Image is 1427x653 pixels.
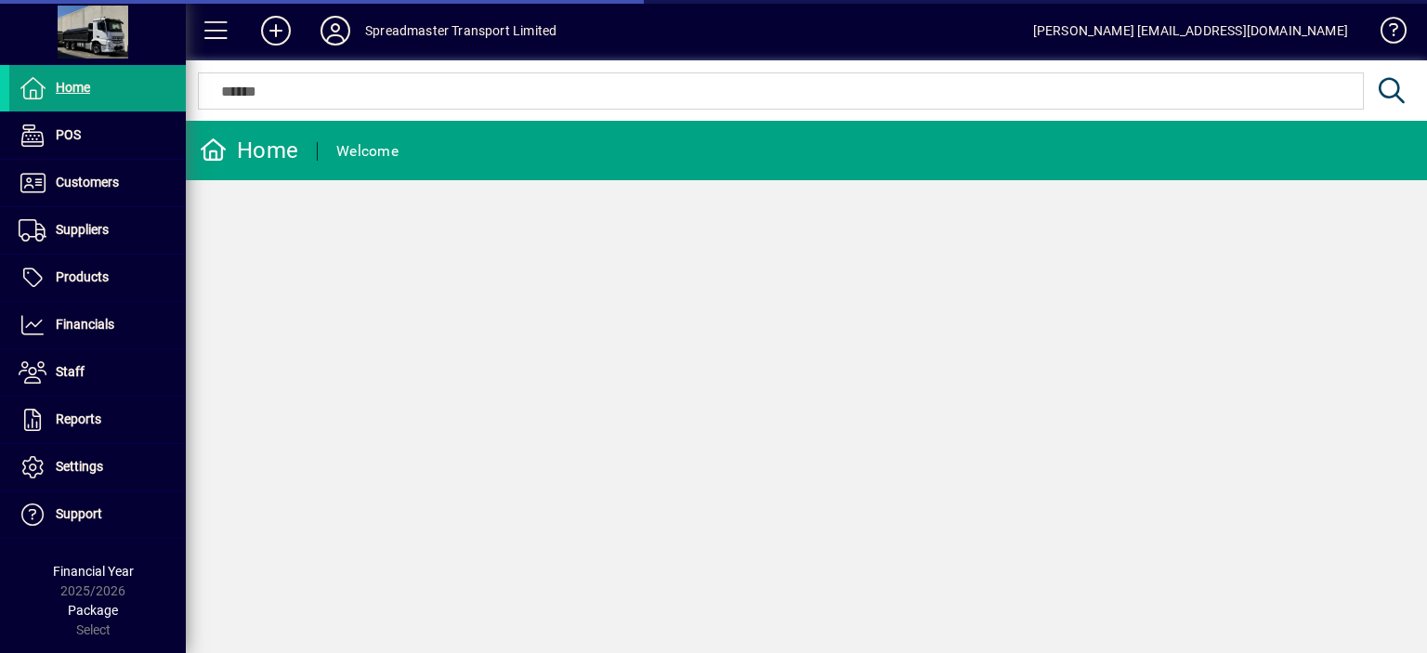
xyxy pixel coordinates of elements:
[306,14,365,47] button: Profile
[9,112,186,159] a: POS
[9,397,186,443] a: Reports
[200,136,298,165] div: Home
[365,16,556,46] div: Spreadmaster Transport Limited
[56,80,90,95] span: Home
[246,14,306,47] button: Add
[9,491,186,538] a: Support
[9,160,186,206] a: Customers
[9,349,186,396] a: Staff
[1033,16,1348,46] div: [PERSON_NAME] [EMAIL_ADDRESS][DOMAIN_NAME]
[53,564,134,579] span: Financial Year
[56,506,102,521] span: Support
[1367,4,1404,64] a: Knowledge Base
[9,255,186,301] a: Products
[9,207,186,254] a: Suppliers
[68,603,118,618] span: Package
[56,459,103,474] span: Settings
[9,444,186,490] a: Settings
[56,411,101,426] span: Reports
[56,222,109,237] span: Suppliers
[56,364,85,379] span: Staff
[56,317,114,332] span: Financials
[56,269,109,284] span: Products
[56,127,81,142] span: POS
[336,137,399,166] div: Welcome
[56,175,119,189] span: Customers
[9,302,186,348] a: Financials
